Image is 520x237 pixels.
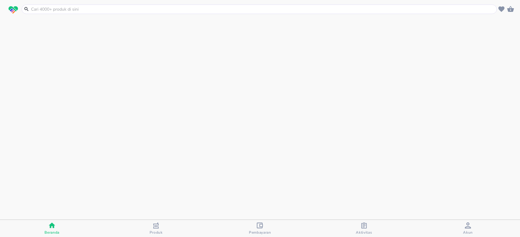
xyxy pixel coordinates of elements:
span: Aktivitas [356,230,372,235]
img: logo_swiperx_s.bd005f3b.svg [9,6,18,14]
button: Produk [104,220,208,237]
input: Cari 4000+ produk di sini [30,6,495,12]
span: Produk [150,230,163,235]
button: Aktivitas [312,220,416,237]
span: Pembayaran [249,230,271,235]
button: Pembayaran [208,220,312,237]
span: Beranda [44,230,59,235]
button: Akun [416,220,520,237]
span: Akun [463,230,473,235]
